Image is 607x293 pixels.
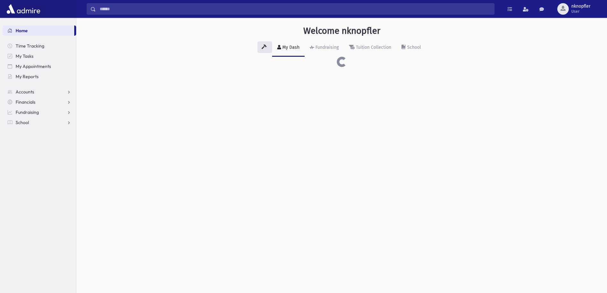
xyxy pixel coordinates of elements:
div: Fundraising [314,45,339,50]
span: Time Tracking [16,43,44,49]
span: School [16,120,29,125]
input: Search [96,3,494,15]
span: User [571,9,590,14]
h3: Welcome nknopfler [303,26,380,36]
a: Fundraising [305,39,344,57]
span: My Appointments [16,63,51,69]
a: Tuition Collection [344,39,396,57]
a: Home [3,26,74,36]
div: My Dash [281,45,300,50]
a: Time Tracking [3,41,76,51]
span: Financials [16,99,35,105]
span: Fundraising [16,109,39,115]
a: School [396,39,426,57]
a: Fundraising [3,107,76,117]
a: School [3,117,76,128]
a: Accounts [3,87,76,97]
a: Financials [3,97,76,107]
a: My Reports [3,71,76,82]
a: My Appointments [3,61,76,71]
span: Accounts [16,89,34,95]
span: Home [16,28,28,33]
a: My Tasks [3,51,76,61]
span: My Tasks [16,53,33,59]
img: AdmirePro [5,3,42,15]
span: My Reports [16,74,39,79]
div: School [406,45,421,50]
div: Tuition Collection [355,45,391,50]
span: nknopfler [571,4,590,9]
a: My Dash [272,39,305,57]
